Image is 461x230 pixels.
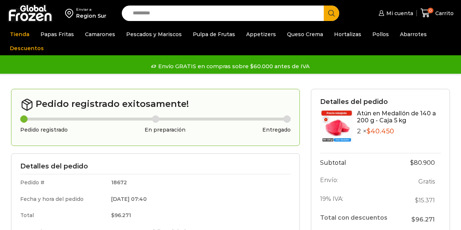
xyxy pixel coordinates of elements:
[366,127,370,135] span: $
[111,212,131,219] bdi: 96.271
[81,27,119,41] a: Camarones
[320,210,400,227] th: Total con descuentos
[106,191,291,208] td: [DATE] 07:40
[357,110,436,124] a: Atún en Medallón de 140 a 200 g - Caja 5 kg
[324,6,339,21] button: Search button
[20,127,68,133] h3: Pedido registrado
[320,98,441,106] h3: Detalles del pedido
[366,127,394,135] bdi: 40.450
[6,41,47,55] a: Descuentos
[421,4,454,22] a: 0 Carrito
[400,172,441,191] td: Gratis
[242,27,280,41] a: Appetizers
[396,27,430,41] a: Abarrotes
[189,27,239,41] a: Pulpa de Frutas
[20,174,106,191] td: Pedido #
[111,212,114,219] span: $
[37,27,78,41] a: Papas Fritas
[433,10,454,17] span: Carrito
[377,6,413,21] a: Mi cuenta
[410,159,435,166] bdi: 80.900
[415,197,435,204] span: 15.371
[123,27,185,41] a: Pescados y Mariscos
[76,7,106,12] div: Enviar a
[330,27,365,41] a: Hortalizas
[106,174,291,191] td: 18672
[20,98,291,111] h2: Pedido registrado exitosamente!
[369,27,393,41] a: Pollos
[384,10,413,17] span: Mi cuenta
[411,216,415,223] span: $
[20,191,106,208] td: Fecha y hora del pedido
[20,163,291,171] h3: Detalles del pedido
[76,12,106,20] div: Region Sur
[320,153,400,172] th: Subtotal
[6,27,33,41] a: Tienda
[262,127,291,133] h3: Entregado
[65,7,76,20] img: address-field-icon.svg
[320,191,400,210] th: 19% IVA:
[20,207,106,224] td: Total
[428,8,433,14] span: 0
[145,127,185,133] h3: En preparación
[410,159,414,166] span: $
[415,197,419,204] span: $
[283,27,327,41] a: Queso Crema
[411,216,435,223] span: 96.271
[357,128,441,136] p: 2 ×
[320,172,400,191] th: Envío:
